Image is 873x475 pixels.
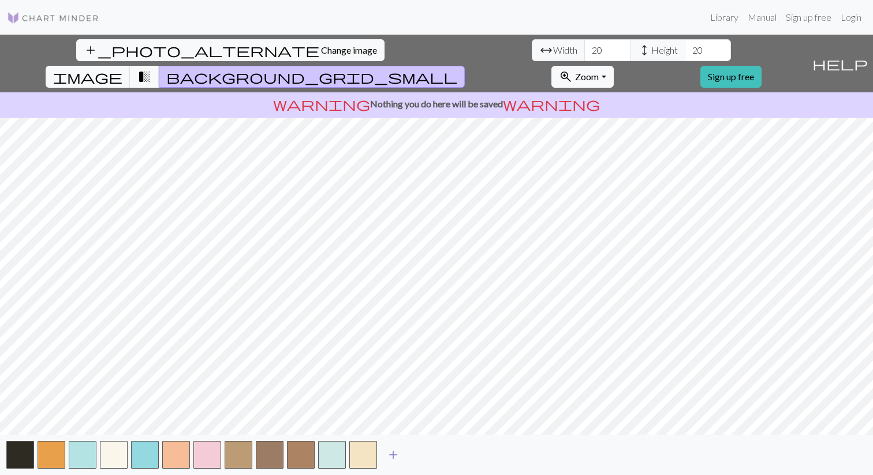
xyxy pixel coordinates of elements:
[7,11,99,25] img: Logo
[53,69,122,85] span: image
[706,6,743,29] a: Library
[137,69,151,85] span: transition_fade
[743,6,781,29] a: Manual
[321,44,377,55] span: Change image
[166,69,457,85] span: background_grid_small
[539,42,553,58] span: arrow_range
[637,42,651,58] span: height
[386,447,400,463] span: add
[76,39,385,61] button: Change image
[559,69,573,85] span: zoom_in
[836,6,866,29] a: Login
[807,35,873,92] button: Help
[84,42,319,58] span: add_photo_alternate
[379,444,408,466] button: Add color
[812,55,868,72] span: help
[553,43,577,57] span: Width
[781,6,836,29] a: Sign up free
[651,43,678,57] span: Height
[551,66,613,88] button: Zoom
[575,71,599,82] span: Zoom
[5,97,868,111] p: Nothing you do here will be saved
[503,96,600,112] span: warning
[700,66,762,88] a: Sign up free
[273,96,370,112] span: warning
